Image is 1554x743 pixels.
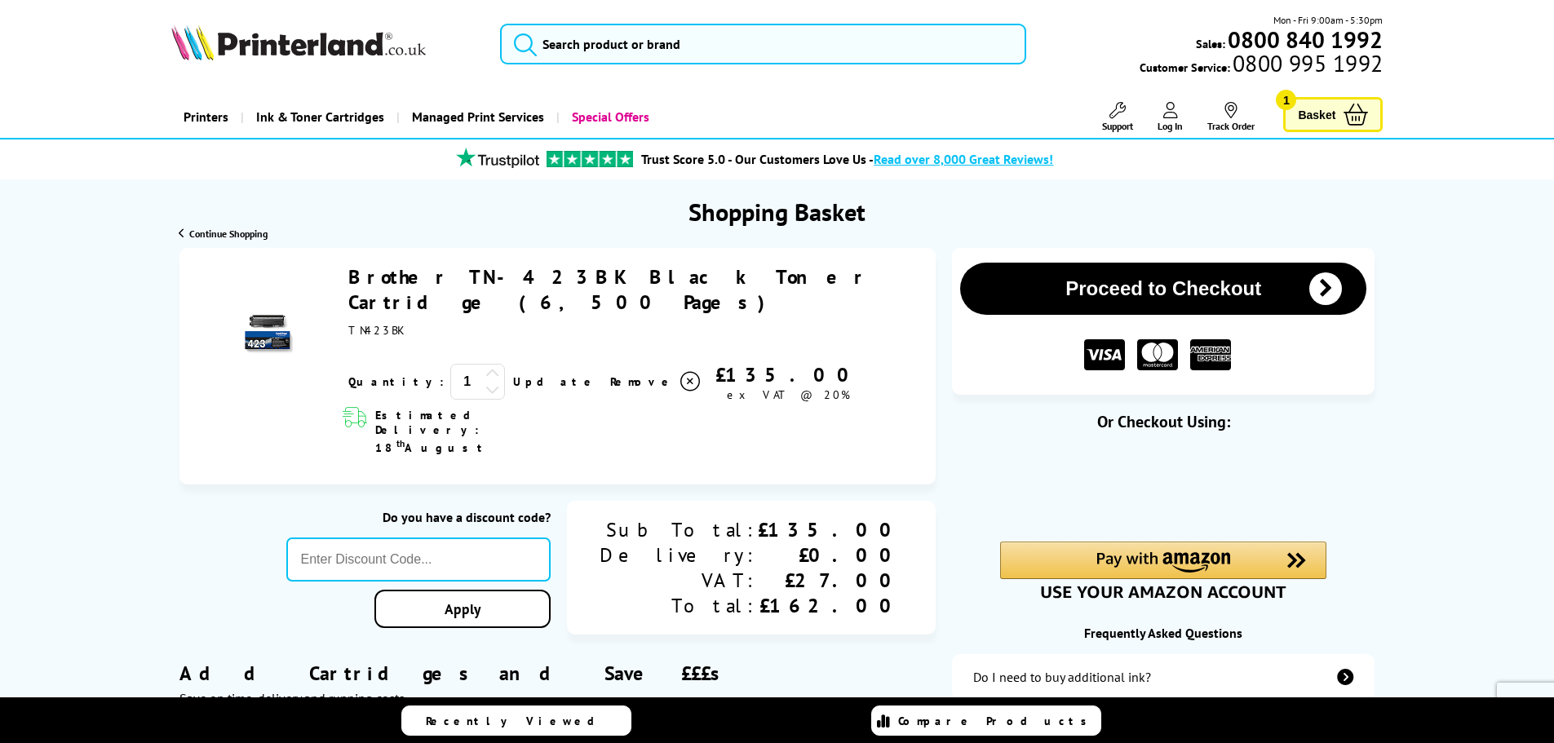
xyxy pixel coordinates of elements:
[758,568,903,593] div: £27.00
[1225,32,1383,47] a: 0800 840 1992
[610,374,675,389] span: Remove
[1196,36,1225,51] span: Sales:
[1158,120,1183,132] span: Log In
[1084,339,1125,371] img: VISA
[702,362,874,387] div: £135.00
[1228,24,1383,55] b: 0800 840 1992
[426,714,611,728] span: Recently Viewed
[189,228,268,240] span: Continue Shopping
[171,24,426,60] img: Printerland Logo
[286,537,551,582] input: Enter Discount Code...
[500,24,1026,64] input: Search product or brand
[239,303,296,360] img: Brother TN-423BK Black Toner Cartridge (6,500 Pages)
[1276,90,1296,110] span: 1
[375,408,577,455] span: Estimated Delivery: 18 August
[449,148,547,168] img: trustpilot rating
[600,568,758,593] div: VAT:
[171,96,241,138] a: Printers
[401,705,631,736] a: Recently Viewed
[1283,97,1383,132] a: Basket 1
[1273,12,1383,28] span: Mon - Fri 9:00am - 5:30pm
[1158,102,1183,132] a: Log In
[1137,339,1178,371] img: MASTER CARD
[348,323,403,338] span: TN423BK
[952,625,1375,641] div: Frequently Asked Questions
[179,636,936,731] div: Add Cartridges and Save £££s
[874,151,1053,167] span: Read over 8,000 Great Reviews!
[396,96,556,138] a: Managed Print Services
[641,151,1053,167] a: Trust Score 5.0 - Our Customers Love Us -Read over 8,000 Great Reviews!
[1000,542,1326,599] div: Amazon Pay - Use your Amazon account
[1190,339,1231,371] img: American Express
[600,593,758,618] div: Total:
[241,96,396,138] a: Ink & Toner Cartridges
[1230,55,1383,71] span: 0800 995 1992
[758,542,903,568] div: £0.00
[1102,102,1133,132] a: Support
[556,96,662,138] a: Special Offers
[688,196,866,228] h1: Shopping Basket
[348,264,868,315] a: Brother TN-423BK Black Toner Cartridge (6,500 Pages)
[1298,104,1335,126] span: Basket
[396,437,405,449] sup: th
[256,96,384,138] span: Ink & Toner Cartridges
[1207,102,1255,132] a: Track Order
[179,690,936,706] div: Save on time, delivery and running costs
[547,151,633,167] img: trustpilot rating
[727,387,850,402] span: ex VAT @ 20%
[374,590,551,628] a: Apply
[952,411,1375,432] div: Or Checkout Using:
[871,705,1101,736] a: Compare Products
[952,654,1375,700] a: additional-ink
[348,374,444,389] span: Quantity:
[960,263,1366,315] button: Proceed to Checkout
[898,714,1096,728] span: Compare Products
[600,517,758,542] div: Sub Total:
[171,24,480,64] a: Printerland Logo
[610,369,702,394] a: Delete item from your basket
[1140,55,1383,75] span: Customer Service:
[1000,458,1326,514] iframe: PayPal
[758,593,903,618] div: £162.00
[973,669,1151,685] div: Do I need to buy additional ink?
[513,374,597,389] a: Update
[179,228,268,240] a: Continue Shopping
[600,542,758,568] div: Delivery:
[1102,120,1133,132] span: Support
[286,509,551,525] div: Do you have a discount code?
[758,517,903,542] div: £135.00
